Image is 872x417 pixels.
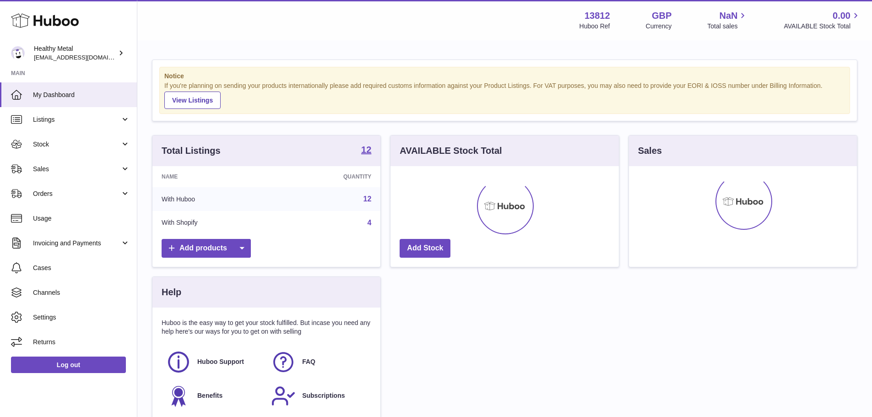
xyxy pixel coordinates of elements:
span: Returns [33,338,130,347]
span: Channels [33,288,130,297]
th: Quantity [276,166,381,187]
span: Orders [33,190,120,198]
img: internalAdmin-13812@internal.huboo.com [11,46,25,60]
span: Invoicing and Payments [33,239,120,248]
a: 12 [363,195,372,203]
a: Subscriptions [271,384,367,408]
div: If you're planning on sending your products internationally please add required customs informati... [164,81,845,109]
div: Currency [646,22,672,31]
span: Huboo Support [197,357,244,366]
a: Huboo Support [166,350,262,374]
a: Add Stock [400,239,450,258]
span: My Dashboard [33,91,130,99]
span: Settings [33,313,130,322]
h3: Sales [638,145,662,157]
p: Huboo is the easy way to get your stock fulfilled. But incase you need any help here's our ways f... [162,319,371,336]
h3: Total Listings [162,145,221,157]
div: Healthy Metal [34,44,116,62]
span: NaN [719,10,737,22]
a: FAQ [271,350,367,374]
strong: Notice [164,72,845,81]
a: Add products [162,239,251,258]
strong: GBP [652,10,672,22]
span: Listings [33,115,120,124]
a: NaN Total sales [707,10,748,31]
span: Total sales [707,22,748,31]
a: 12 [361,145,371,156]
th: Name [152,166,276,187]
a: 4 [367,219,371,227]
h3: Help [162,286,181,298]
span: Cases [33,264,130,272]
td: With Shopify [152,211,276,235]
span: AVAILABLE Stock Total [784,22,861,31]
span: Benefits [197,391,222,400]
div: Huboo Ref [580,22,610,31]
span: Stock [33,140,120,149]
a: View Listings [164,92,221,109]
td: With Huboo [152,187,276,211]
strong: 13812 [585,10,610,22]
span: [EMAIL_ADDRESS][DOMAIN_NAME] [34,54,135,61]
a: 0.00 AVAILABLE Stock Total [784,10,861,31]
a: Benefits [166,384,262,408]
span: Usage [33,214,130,223]
span: Sales [33,165,120,173]
span: Subscriptions [302,391,345,400]
span: FAQ [302,357,315,366]
a: Log out [11,357,126,373]
strong: 12 [361,145,371,154]
h3: AVAILABLE Stock Total [400,145,502,157]
span: 0.00 [833,10,850,22]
